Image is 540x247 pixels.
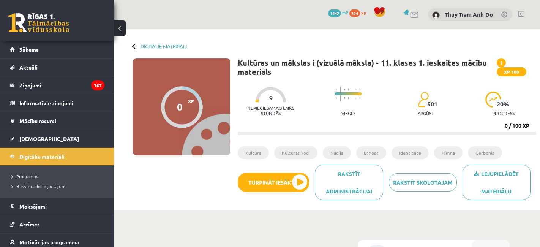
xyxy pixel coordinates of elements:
[348,97,349,99] img: icon-short-line-57e1e144782c952c97e751825c79c345078a6d821885a25fce030b3d8c18986b.svg
[10,215,104,233] a: Atzīmes
[468,146,502,159] li: Ģerbonis
[19,239,79,245] span: Motivācijas programma
[19,135,79,142] span: [DEMOGRAPHIC_DATA]
[274,146,317,159] li: Kultūras kodi
[10,130,104,147] a: [DEMOGRAPHIC_DATA]
[10,112,104,130] a: Mācību resursi
[177,101,183,112] div: 0
[238,58,497,76] h1: Kultūras un mākslas i (vizuālā māksla) - 11. klases 1. ieskaites mācību materiāls
[91,80,104,90] i: 167
[389,173,457,192] a: Rakstīt skolotājam
[359,97,360,99] img: icon-short-line-57e1e144782c952c97e751825c79c345078a6d821885a25fce030b3d8c18986b.svg
[342,9,348,16] span: mP
[10,148,104,165] a: Digitālie materiāli
[10,198,104,215] a: Maksājumi
[10,76,104,94] a: Ziņojumi167
[392,146,429,159] li: Identitāte
[323,146,351,159] li: Nācija
[19,46,39,53] span: Sākums
[19,64,38,71] span: Aktuāli
[238,173,309,192] button: Turpināt iesākto
[344,89,345,90] img: icon-short-line-57e1e144782c952c97e751825c79c345078a6d821885a25fce030b3d8c18986b.svg
[497,101,510,108] span: 20 %
[344,97,345,99] img: icon-short-line-57e1e144782c952c97e751825c79c345078a6d821885a25fce030b3d8c18986b.svg
[485,92,502,108] img: icon-progress-161ccf0a02000e728c5f80fcf4c31c7af3da0e1684b2b1d7c360e028c24a22f1.svg
[355,89,356,90] img: icon-short-line-57e1e144782c952c97e751825c79c345078a6d821885a25fce030b3d8c18986b.svg
[328,9,341,17] span: 1442
[19,153,65,160] span: Digitālie materiāli
[349,9,360,17] span: 324
[427,101,437,108] span: 501
[19,76,104,94] legend: Ziņojumi
[11,183,66,189] span: Biežāk uzdotie jautājumi
[434,146,463,159] li: Himna
[19,94,104,112] legend: Informatīvie ziņojumi
[361,9,366,16] span: xp
[418,111,434,116] p: apgūst
[11,173,106,180] a: Programma
[497,67,526,76] span: XP 100
[348,89,349,90] img: icon-short-line-57e1e144782c952c97e751825c79c345078a6d821885a25fce030b3d8c18986b.svg
[463,165,531,200] a: Lejupielādēt materiālu
[238,105,304,116] p: Nepieciešamais laiks stundās
[141,43,187,49] a: Digitālie materiāli
[315,165,383,200] a: Rakstīt administrācijai
[356,146,386,159] li: Etnoss
[340,87,341,101] img: icon-long-line-d9ea69661e0d244f92f715978eff75569469978d946b2353a9bb055b3ed8787d.svg
[341,111,355,116] p: Viegls
[11,173,39,179] span: Programma
[269,95,273,101] span: 9
[238,146,269,159] li: Kultūra
[355,97,356,99] img: icon-short-line-57e1e144782c952c97e751825c79c345078a6d821885a25fce030b3d8c18986b.svg
[8,13,69,32] a: Rīgas 1. Tālmācības vidusskola
[418,92,429,108] img: students-c634bb4e5e11cddfef0936a35e636f08e4e9abd3cc4e673bd6f9a4125e45ecb1.svg
[10,59,104,76] a: Aktuāli
[359,89,360,90] img: icon-short-line-57e1e144782c952c97e751825c79c345078a6d821885a25fce030b3d8c18986b.svg
[19,221,40,228] span: Atzīmes
[188,98,194,104] span: XP
[11,183,106,190] a: Biežāk uzdotie jautājumi
[492,111,515,116] p: progress
[10,41,104,58] a: Sākums
[19,117,56,124] span: Mācību resursi
[10,94,104,112] a: Informatīvie ziņojumi
[336,89,337,90] img: icon-short-line-57e1e144782c952c97e751825c79c345078a6d821885a25fce030b3d8c18986b.svg
[432,11,440,19] img: Thuy Tram Anh Do
[336,97,337,99] img: icon-short-line-57e1e144782c952c97e751825c79c345078a6d821885a25fce030b3d8c18986b.svg
[349,9,370,16] a: 324 xp
[328,9,348,16] a: 1442 mP
[19,198,104,215] legend: Maksājumi
[445,11,493,18] a: Thuy Tram Anh Do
